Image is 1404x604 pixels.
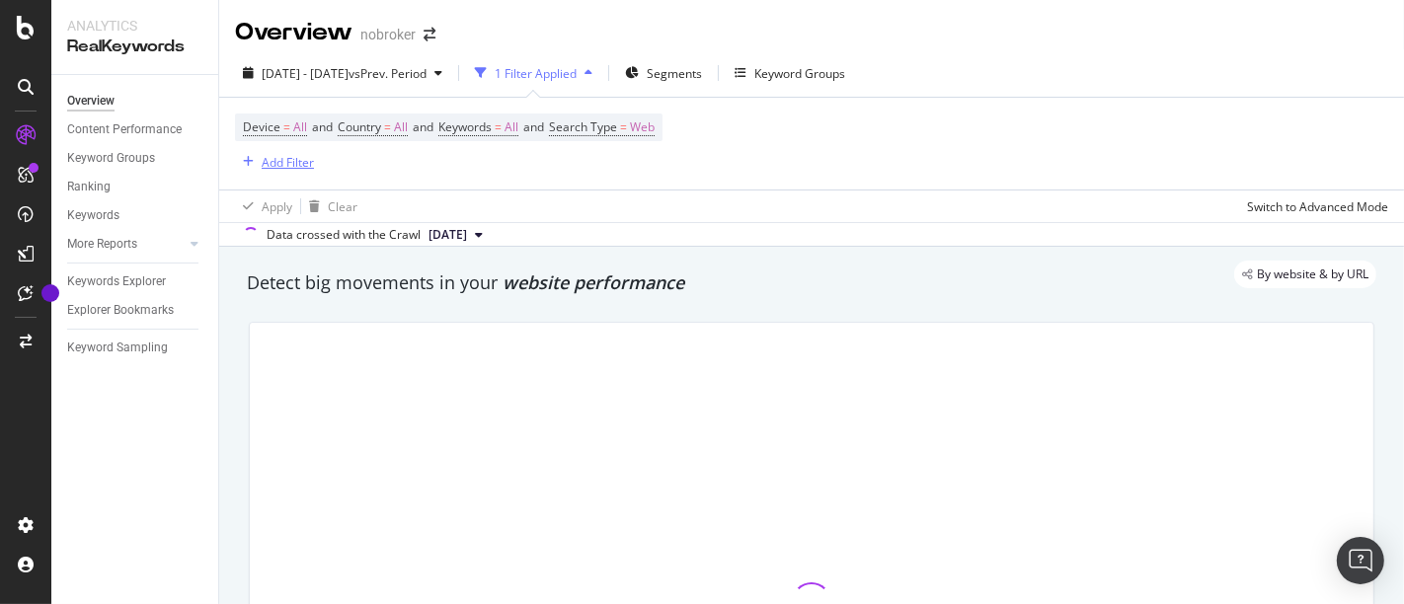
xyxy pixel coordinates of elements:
div: Content Performance [67,119,182,140]
a: Keyword Sampling [67,338,204,358]
span: vs Prev. Period [349,65,427,82]
a: Explorer Bookmarks [67,300,204,321]
div: Keywords [67,205,119,226]
span: = [620,118,627,135]
span: By website & by URL [1257,268,1368,280]
span: Web [630,113,655,141]
span: = [495,118,502,135]
div: Keyword Sampling [67,338,168,358]
div: Analytics [67,16,202,36]
a: More Reports [67,234,185,255]
div: legacy label [1234,261,1376,288]
span: and [312,118,333,135]
button: Clear [301,190,357,222]
div: RealKeywords [67,36,202,58]
a: Keywords Explorer [67,271,204,292]
span: = [283,118,290,135]
a: Content Performance [67,119,204,140]
div: Overview [67,91,115,112]
div: Add Filter [262,154,314,171]
span: 2025 Jul. 7th [429,226,467,244]
button: Apply [235,190,292,222]
div: Clear [328,198,357,215]
button: Segments [617,57,710,89]
span: and [413,118,433,135]
div: Switch to Advanced Mode [1247,198,1388,215]
span: All [505,113,518,141]
a: Ranking [67,177,204,197]
span: and [523,118,544,135]
div: Explorer Bookmarks [67,300,174,321]
button: [DATE] - [DATE]vsPrev. Period [235,57,450,89]
button: [DATE] [421,223,491,247]
a: Keywords [67,205,204,226]
a: Keyword Groups [67,148,204,169]
div: Keyword Groups [67,148,155,169]
div: Data crossed with the Crawl [267,226,421,244]
span: = [384,118,391,135]
span: Search Type [549,118,617,135]
div: More Reports [67,234,137,255]
div: 1 Filter Applied [495,65,577,82]
span: Device [243,118,280,135]
button: 1 Filter Applied [467,57,600,89]
span: Keywords [438,118,492,135]
div: arrow-right-arrow-left [424,28,435,41]
div: Open Intercom Messenger [1337,537,1384,584]
div: Ranking [67,177,111,197]
a: Overview [67,91,204,112]
button: Keyword Groups [727,57,853,89]
span: All [394,113,408,141]
div: Apply [262,198,292,215]
span: Segments [647,65,702,82]
span: Country [338,118,381,135]
div: Keyword Groups [754,65,845,82]
span: All [293,113,307,141]
div: Overview [235,16,352,49]
div: nobroker [360,25,416,44]
div: Tooltip anchor [41,284,59,302]
button: Add Filter [235,150,314,174]
span: [DATE] - [DATE] [262,65,349,82]
div: Keywords Explorer [67,271,166,292]
button: Switch to Advanced Mode [1239,190,1388,222]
